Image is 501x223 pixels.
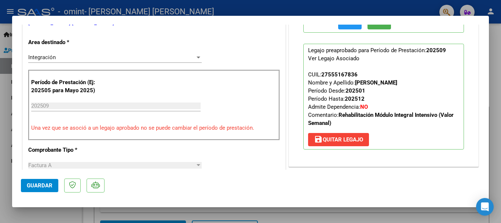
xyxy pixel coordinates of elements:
strong: 202509 [426,47,446,54]
strong: [PERSON_NAME] [355,79,397,86]
p: Período de Prestación (Ej: 202505 para Mayo 2025) [31,78,105,95]
span: Comentario: [308,112,454,126]
mat-icon: save [314,135,323,144]
strong: 202512 [345,96,365,102]
p: Una vez que se asoció a un legajo aprobado no se puede cambiar el período de prestación. [31,124,277,132]
span: CUIL: Nombre y Apellido: Período Desde: Período Hasta: Admite Dependencia: [308,71,454,126]
p: Comprobante Tipo * [28,146,104,154]
div: Ver Legajo Asociado [308,54,359,62]
span: Factura A [28,162,52,169]
button: Guardar [21,179,58,192]
div: 27555167836 [321,71,358,79]
span: Guardar [27,182,52,189]
strong: 202501 [345,87,365,94]
span: Quitar Legajo [314,136,363,143]
p: Legajo preaprobado para Período de Prestación: [303,44,464,150]
p: Area destinado * [28,38,104,47]
strong: Rehabilitación Módulo Integral Intensivo (Valor Semanal) [308,112,454,126]
span: Integración [28,54,56,61]
strong: NO [360,104,368,110]
div: Open Intercom Messenger [476,198,494,216]
button: Quitar Legajo [308,133,369,146]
